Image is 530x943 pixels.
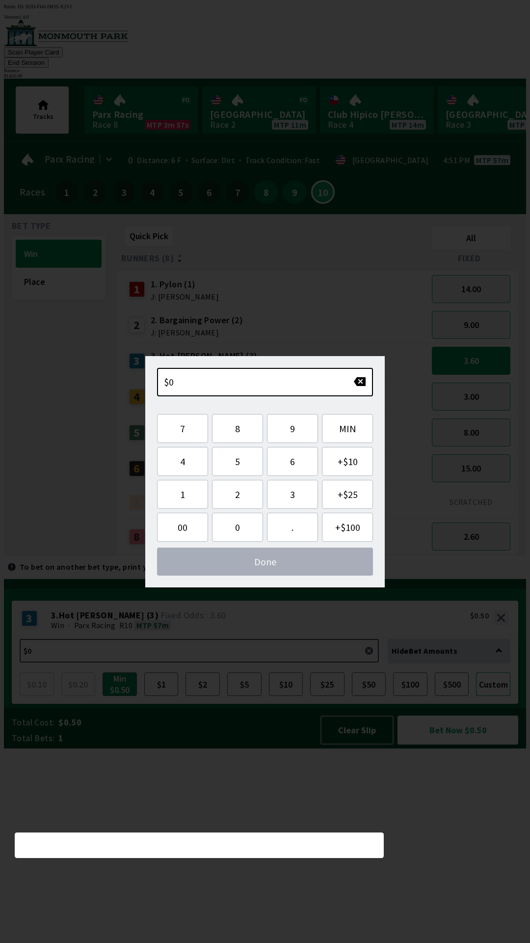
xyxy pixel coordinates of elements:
span: + $10 [330,455,365,468]
span: MIN [330,422,365,435]
span: 3 [275,488,310,500]
button: +$10 [322,447,373,476]
span: 1 [165,488,200,500]
span: . [275,521,310,533]
span: 8 [220,422,255,435]
span: 5 [220,455,255,468]
button: . [267,513,318,542]
span: 4 [165,455,200,468]
button: 0 [212,513,263,542]
span: 0 [220,521,255,533]
button: 4 [157,447,208,476]
button: Done [157,548,373,576]
span: + $25 [330,488,365,500]
button: +$100 [322,513,373,542]
span: 9 [275,422,310,435]
span: 2 [220,488,255,500]
button: 6 [267,447,318,476]
button: 5 [212,447,263,476]
button: 8 [212,414,263,443]
button: 00 [157,513,208,542]
span: Done [165,555,365,568]
span: + $100 [330,521,365,533]
span: 6 [275,455,310,468]
button: 9 [267,414,318,443]
button: 1 [157,480,208,509]
button: 2 [212,480,263,509]
button: 3 [267,480,318,509]
button: 7 [157,414,208,443]
span: 7 [165,422,200,435]
button: MIN [322,414,373,443]
span: 00 [165,521,200,533]
span: $0 [164,376,174,388]
button: +$25 [322,480,373,509]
